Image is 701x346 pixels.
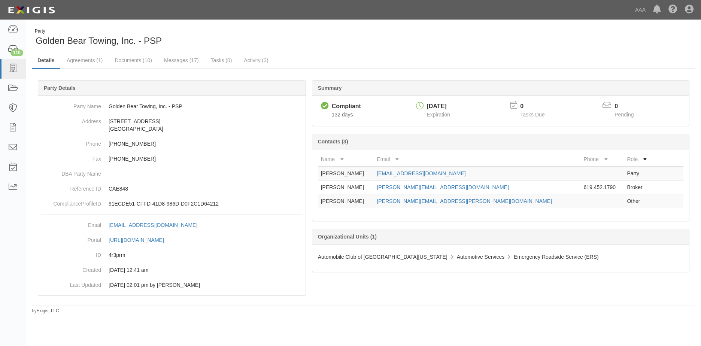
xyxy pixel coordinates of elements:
[318,180,374,194] td: [PERSON_NAME]
[668,5,677,14] i: Help Center - Complianz
[205,53,238,68] a: Tasks (0)
[318,234,377,240] b: Organizational Units (1)
[457,254,505,260] span: Automotive Services
[61,53,108,68] a: Agreements (1)
[32,308,59,314] small: by
[514,254,598,260] span: Emergency Roadside Service (ERS)
[41,151,303,166] dd: [PHONE_NUMBER]
[318,166,374,180] td: [PERSON_NAME]
[318,152,374,166] th: Name
[41,218,101,229] dt: Email
[41,136,303,151] dd: [PHONE_NUMBER]
[631,2,649,17] a: AAA
[32,53,60,69] a: Details
[321,102,329,110] i: Compliant
[41,114,303,136] dd: [STREET_ADDRESS] [GEOGRAPHIC_DATA]
[41,151,101,163] dt: Fax
[41,262,101,274] dt: Created
[109,237,172,243] a: [URL][DOMAIN_NAME]
[332,112,353,118] span: Since 05/29/2025
[109,221,197,229] div: [EMAIL_ADDRESS][DOMAIN_NAME]
[41,196,101,207] dt: ComplianceProfileID
[318,194,374,208] td: [PERSON_NAME]
[520,112,544,118] span: Tasks Due
[614,102,643,111] p: 0
[318,85,342,91] b: Summary
[41,136,101,148] dt: Phone
[109,200,303,207] p: 91ECDE51-CFFD-41D8-986D-D0F2C1D64212
[41,114,101,125] dt: Address
[332,102,361,111] div: Compliant
[238,53,274,68] a: Activity (3)
[35,28,162,34] div: Party
[624,152,653,166] th: Role
[10,49,23,56] div: 110
[37,308,59,313] a: Exigis, LLC
[580,152,624,166] th: Phone
[41,248,101,259] dt: ID
[520,102,554,111] p: 0
[614,112,634,118] span: Pending
[41,233,101,244] dt: Portal
[374,152,580,166] th: Email
[41,248,303,262] dd: 4r3prm
[624,180,653,194] td: Broker
[624,194,653,208] td: Other
[427,102,450,111] div: [DATE]
[377,170,465,176] a: [EMAIL_ADDRESS][DOMAIN_NAME]
[318,254,447,260] span: Automobile Club of [GEOGRAPHIC_DATA][US_STATE]
[377,184,509,190] a: [PERSON_NAME][EMAIL_ADDRESS][DOMAIN_NAME]
[41,277,101,289] dt: Last Updated
[109,222,206,228] a: [EMAIL_ADDRESS][DOMAIN_NAME]
[44,85,76,91] b: Party Details
[41,99,303,114] dd: Golden Bear Towing, Inc. - PSP
[158,53,204,68] a: Messages (17)
[41,262,303,277] dd: 03/10/2023 12:41 am
[109,185,303,192] p: CAE848
[41,99,101,110] dt: Party Name
[41,277,303,292] dd: 03/22/2024 02:01 pm by Benjamin Tully
[377,198,552,204] a: [PERSON_NAME][EMAIL_ADDRESS][PERSON_NAME][DOMAIN_NAME]
[109,53,158,68] a: Documents (10)
[624,166,653,180] td: Party
[36,36,162,46] span: Golden Bear Towing, Inc. - PSP
[32,28,358,47] div: Golden Bear Towing, Inc. - PSP
[41,181,101,192] dt: Reference ID
[580,180,624,194] td: 619.452.1790
[6,3,57,17] img: logo-5460c22ac91f19d4615b14bd174203de0afe785f0fc80cf4dbbc73dc1793850b.png
[318,139,348,145] b: Contacts (3)
[41,166,101,177] dt: DBA Party Name
[427,112,450,118] span: Expiration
